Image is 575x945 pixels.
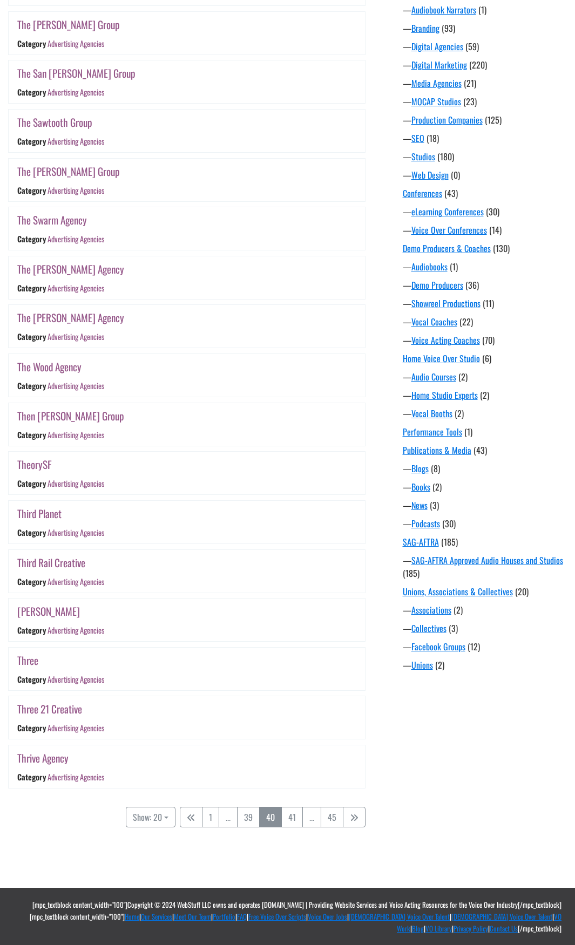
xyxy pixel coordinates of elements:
[427,132,439,145] span: (18)
[450,260,458,273] span: (1)
[411,150,435,163] a: Studios
[411,315,457,328] a: Vocal Coaches
[403,567,420,580] span: (185)
[48,429,104,440] a: Advertising Agencies
[48,478,104,490] a: Advertising Agencies
[17,17,120,32] a: The [PERSON_NAME] Group
[451,168,460,181] span: (0)
[248,911,306,922] a: Free Voice Over Scripts
[489,223,502,236] span: (14)
[493,242,510,255] span: (130)
[17,408,124,424] a: Then [PERSON_NAME] Group
[403,535,439,548] a: SAG-AFTRA
[403,187,442,200] a: Conferences
[431,462,440,475] span: (8)
[411,58,467,71] a: Digital Marketing
[17,135,46,147] div: Category
[308,911,347,922] a: Voice Over Jobs
[478,3,486,16] span: (1)
[459,315,473,328] span: (22)
[349,911,450,922] a: [DEMOGRAPHIC_DATA] Voice Over Talent
[202,807,219,827] a: 1
[485,113,502,126] span: (125)
[483,297,494,310] span: (11)
[17,87,46,98] div: Category
[411,407,452,420] a: Vocal Booths
[411,640,465,653] a: Facebook Groups
[48,380,104,391] a: Advertising Agencies
[17,331,46,343] div: Category
[411,113,483,126] a: Production Companies
[411,205,484,218] a: eLearning Conferences
[17,359,82,375] a: The Wood Agency
[17,701,82,717] a: Three 21 Creative
[435,658,444,671] span: (2)
[48,723,104,734] a: Advertising Agencies
[17,233,46,244] div: Category
[321,807,343,827] a: 45
[17,310,124,325] a: The [PERSON_NAME] Agency
[17,624,46,636] div: Category
[451,911,552,922] a: [DEMOGRAPHIC_DATA] Voice Over Talent
[126,807,175,827] button: Show: 20
[17,527,46,538] div: Category
[469,58,487,71] span: (220)
[17,750,69,766] a: Thrive Agency
[411,3,476,16] a: Audiobook Narrators
[48,185,104,196] a: Advertising Agencies
[442,517,456,530] span: (30)
[411,278,463,291] a: Demo Producers
[465,278,479,291] span: (36)
[515,585,529,598] span: (20)
[411,389,478,402] a: Home Studio Experts
[237,807,260,827] a: 39
[48,771,104,783] a: Advertising Agencies
[48,674,104,685] a: Advertising Agencies
[464,77,476,90] span: (21)
[17,65,136,81] a: The San [PERSON_NAME] Group
[411,40,463,53] a: Digital Agencies
[449,622,458,635] span: (3)
[213,911,235,922] a: Portfolio
[17,380,46,391] div: Category
[17,674,46,685] div: Category
[17,261,124,277] a: The [PERSON_NAME] Agency
[281,807,303,827] a: 41
[411,480,430,493] a: Books
[430,499,439,512] span: (3)
[411,334,480,346] a: Voice Acting Coaches
[259,807,282,827] a: 40
[482,352,491,365] span: (6)
[17,38,46,49] div: Category
[48,87,104,98] a: Advertising Agencies
[17,576,46,587] div: Category
[411,297,481,310] a: Showreel Productions
[463,95,477,108] span: (23)
[17,164,120,179] a: The [PERSON_NAME] Group
[411,603,451,616] a: Associations
[465,40,479,53] span: (59)
[458,370,468,383] span: (2)
[48,331,104,343] a: Advertising Agencies
[411,370,456,383] a: Audio Courses
[468,640,480,653] span: (12)
[403,444,471,457] a: Publications & Media
[48,282,104,294] a: Advertising Agencies
[48,624,104,636] a: Advertising Agencies
[411,260,448,273] a: Audiobooks
[125,911,139,922] a: Home
[403,425,462,438] a: Performance Tools
[17,771,46,783] div: Category
[411,658,433,671] a: Unions
[411,462,429,475] a: Blogs
[411,132,424,145] a: SEO
[411,554,563,567] a: SAG-AFTRA Approved Audio Houses and Studios
[411,168,449,181] a: Web Design
[455,407,464,420] span: (2)
[490,923,518,934] a: Contact Us
[403,585,513,598] a: Unions, Associations & Collectives
[473,444,487,457] span: (43)
[17,652,38,668] a: Three
[48,233,104,244] a: Advertising Agencies
[412,923,424,934] a: Blog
